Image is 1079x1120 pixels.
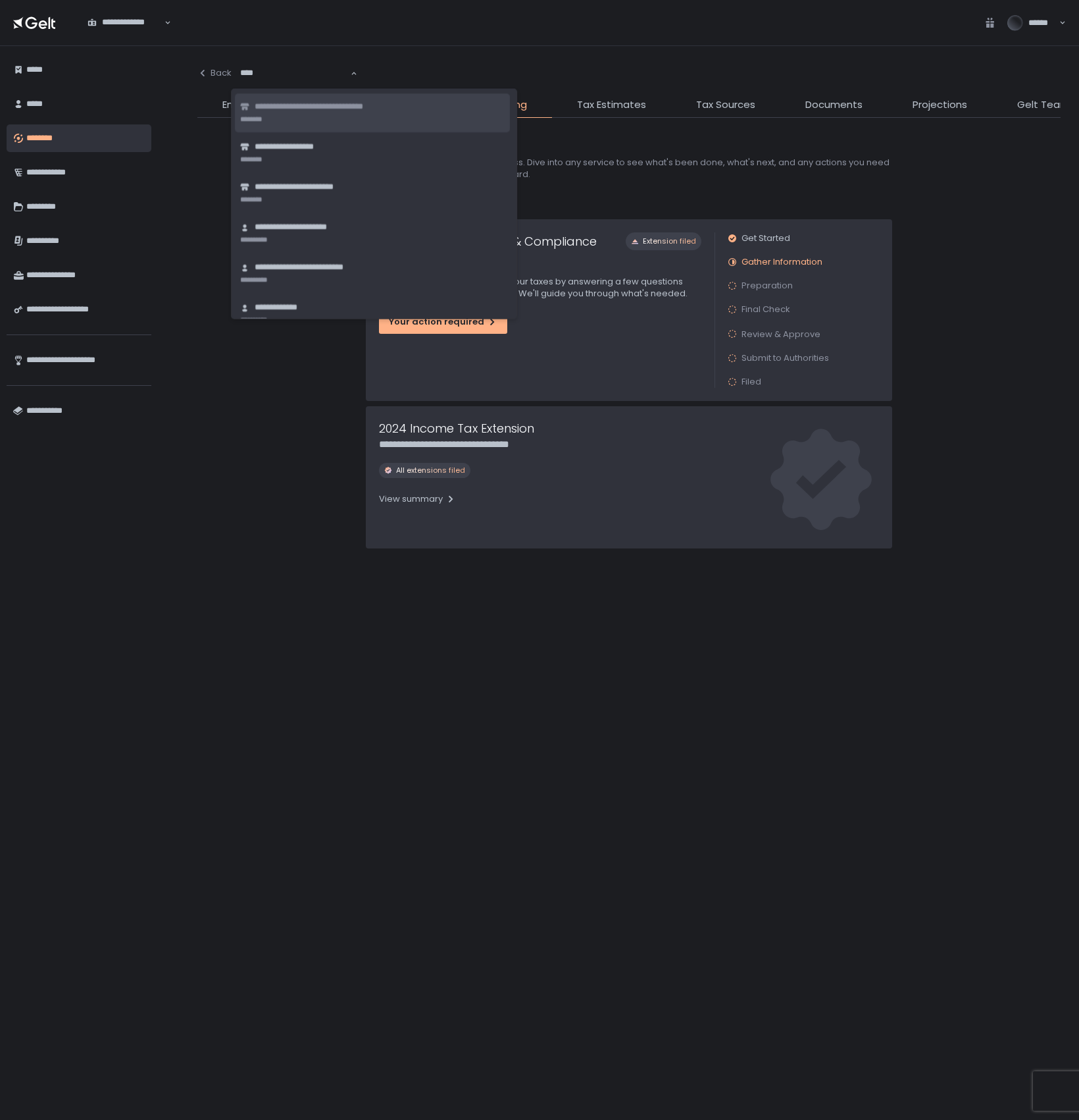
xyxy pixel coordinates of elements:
[409,199,453,209] span: In-progress
[240,67,349,80] input: Search for option
[366,157,892,180] h2: Stay on top of your tax filing progress. Dive into any service to see what's been done, what's ne...
[197,67,232,79] div: Back
[389,316,497,328] div: Your action required
[741,280,793,292] span: Preparation
[643,236,696,246] span: Extension filed
[379,493,456,505] div: View summary
[299,97,330,113] span: To-Do
[222,97,249,113] span: Entity
[79,9,171,37] div: Search for option
[741,256,822,268] span: Gather Information
[232,59,381,87] div: Search for option
[379,276,701,300] p: Help us prepare and optimize your taxes by answering a few questions and uploading your documents...
[379,232,597,250] h1: 2024 Income Tax Filing & Compliance
[696,97,755,113] span: Tax Sources
[366,136,432,154] div: Tax Filing
[913,97,967,113] span: Projections
[741,328,820,340] span: Review & Approve
[380,97,434,113] span: Roadmaps
[197,59,232,87] button: Back
[379,310,507,334] button: Your action required
[741,304,790,315] span: Final Check
[88,28,163,41] input: Search for option
[577,97,646,113] span: Tax Estimates
[379,419,534,437] h1: 2024 Income Tax Extension
[805,97,863,113] span: Documents
[379,489,456,510] button: View summary
[1017,97,1070,113] span: Gelt Team
[396,466,465,475] span: All extensions filed
[366,196,389,211] h2: 2024
[741,376,761,388] span: Filed
[741,232,790,244] span: Get Started
[484,97,527,113] span: Tax Filing
[741,352,829,364] span: Submit to Authorities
